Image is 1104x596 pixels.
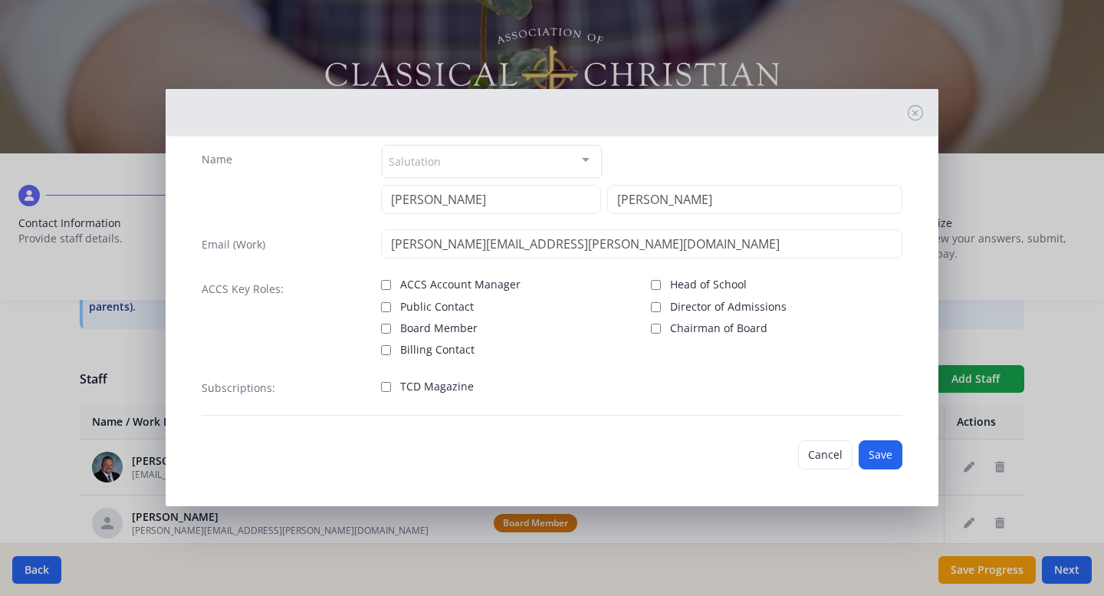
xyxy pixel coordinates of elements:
[400,299,474,314] span: Public Contact
[381,345,391,355] input: Billing Contact
[651,324,661,334] input: Chairman of Board
[651,280,661,290] input: Head of School
[202,152,232,167] label: Name
[670,299,787,314] span: Director of Admissions
[389,152,441,170] span: Salutation
[381,185,601,214] input: First Name
[400,342,475,357] span: Billing Contact
[202,380,275,396] label: Subscriptions:
[400,379,474,394] span: TCD Magazine
[400,277,521,292] span: ACCS Account Manager
[400,321,478,336] span: Board Member
[670,277,747,292] span: Head of School
[607,185,902,214] input: Last Name
[859,440,902,469] button: Save
[381,324,391,334] input: Board Member
[202,282,284,297] label: ACCS Key Roles:
[202,237,265,252] label: Email (Work)
[651,302,661,312] input: Director of Admissions
[798,440,853,469] button: Cancel
[381,229,903,258] input: contact@site.com
[381,302,391,312] input: Public Contact
[381,382,391,392] input: TCD Magazine
[381,280,391,290] input: ACCS Account Manager
[670,321,767,336] span: Chairman of Board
